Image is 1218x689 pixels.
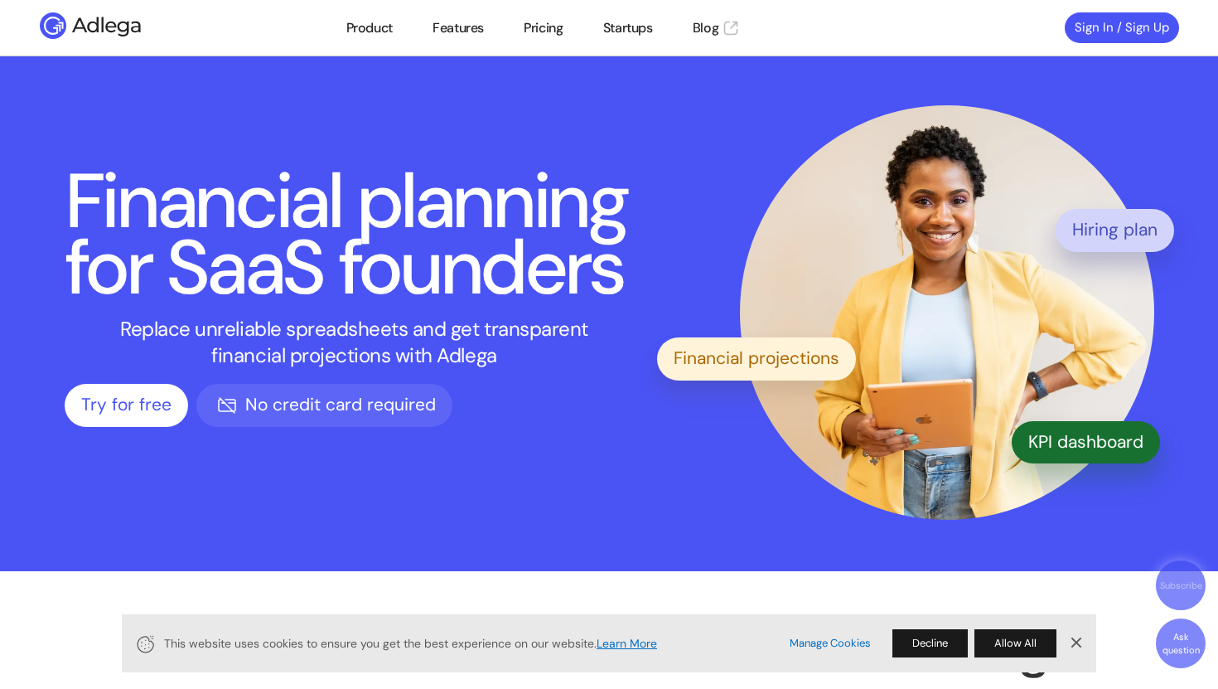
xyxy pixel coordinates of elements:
button: Allow All [974,629,1056,657]
a: Dismiss Banner [1063,631,1088,656]
button: Decline [892,629,968,657]
a: Pricing [524,18,563,38]
div: Financial projections [657,337,856,381]
a: Learn More [597,636,657,651]
h1: Financial planning for SaaS founders [65,168,645,301]
div: Hiring plan [1056,209,1174,252]
a: Blog [693,18,740,38]
img: Adlega logo [40,12,202,39]
a: Features [433,18,484,38]
h2: Business tool built for financial modeling [40,623,1179,673]
div: No credit card required [196,384,452,427]
span: Ask [1173,631,1189,643]
svg: Cookie Icon [135,633,156,654]
span: This website uses cookies to ensure you get the best experience on our website. [164,635,766,653]
div: KPI dashboard [1012,421,1160,464]
a: Manage Cookies [790,635,871,652]
span: question [1162,644,1200,656]
a: Product [346,18,393,38]
a: Sign In / Sign Up [1065,12,1179,43]
p: Replace unreliable spreadsheets and get transparent financial projections with Adlega [108,316,601,369]
a: Startups [603,18,653,38]
a: Try for free [65,384,188,427]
